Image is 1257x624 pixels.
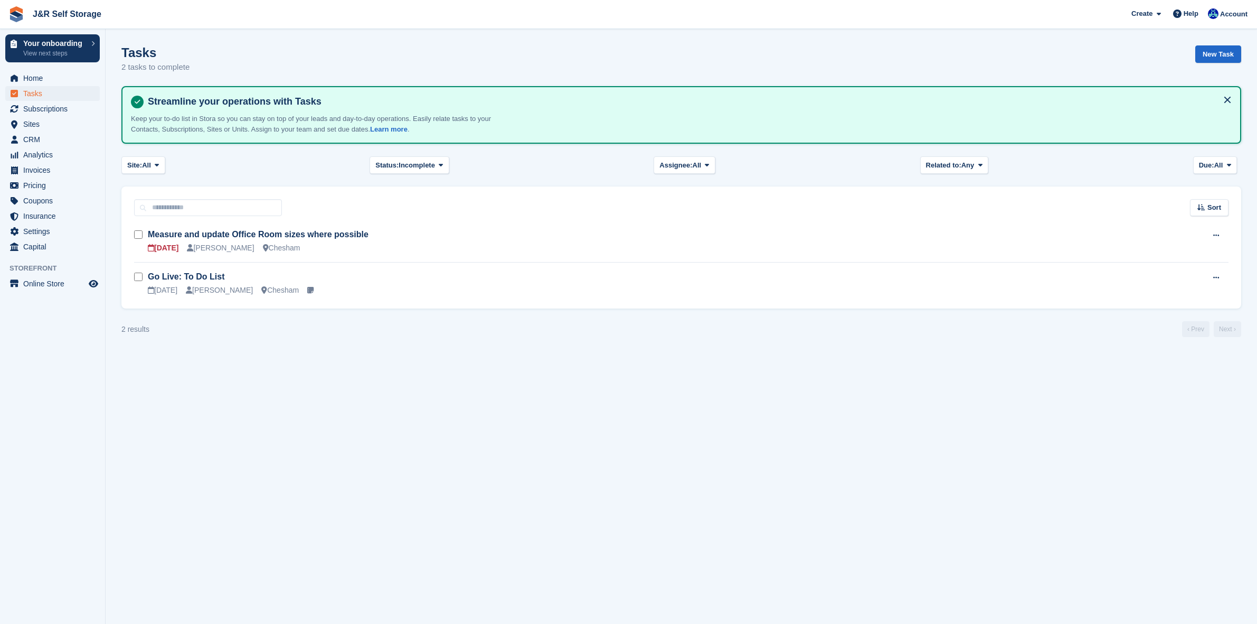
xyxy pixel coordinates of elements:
a: Go Live: To Do List [148,272,224,281]
span: Create [1131,8,1152,19]
div: [PERSON_NAME] [187,243,254,254]
a: menu [5,163,100,178]
span: Related to: [926,160,961,171]
span: Due: [1199,160,1214,171]
a: menu [5,147,100,162]
span: Coupons [23,193,87,208]
a: menu [5,276,100,291]
span: Sort [1207,202,1221,213]
div: [DATE] [148,285,177,296]
div: [DATE] [148,243,178,254]
span: Subscriptions [23,101,87,116]
span: Settings [23,224,87,239]
span: Assignee: [659,160,692,171]
span: Insurance [23,209,87,223]
span: Pricing [23,178,87,193]
nav: Page [1180,321,1243,337]
span: Status: [375,160,399,171]
a: menu [5,117,100,132]
a: Next [1214,321,1241,337]
button: Assignee: All [654,156,715,174]
button: Status: Incomplete [370,156,449,174]
button: Site: All [121,156,165,174]
span: Online Store [23,276,87,291]
span: Help [1184,8,1198,19]
span: Invoices [23,163,87,178]
span: Site: [127,160,142,171]
div: [PERSON_NAME] [186,285,253,296]
div: 2 results [121,324,149,335]
h4: Streamline your operations with Tasks [144,96,1232,108]
a: Previous [1182,321,1209,337]
a: J&R Self Storage [29,5,106,23]
button: Due: All [1193,156,1237,174]
a: Measure and update Office Room sizes where possible [148,230,368,239]
h1: Tasks [121,45,190,60]
button: Related to: Any [920,156,988,174]
a: menu [5,224,100,239]
img: stora-icon-8386f47178a22dfd0bd8f6a31ec36ba5ce8667c1dd55bd0f319d3a0aa187defe.svg [8,6,24,22]
span: Home [23,71,87,86]
p: Your onboarding [23,40,86,47]
span: Account [1220,9,1247,20]
span: All [142,160,151,171]
span: Incomplete [399,160,435,171]
a: New Task [1195,45,1241,63]
p: View next steps [23,49,86,58]
a: menu [5,239,100,254]
a: menu [5,101,100,116]
a: Your onboarding View next steps [5,34,100,62]
a: menu [5,209,100,223]
a: menu [5,71,100,86]
span: Capital [23,239,87,254]
img: Steve Revell [1208,8,1218,19]
span: All [693,160,702,171]
div: Chesham [261,285,299,296]
a: menu [5,86,100,101]
span: Storefront [10,263,105,274]
div: Chesham [263,243,300,254]
span: Tasks [23,86,87,101]
a: Learn more [370,125,408,133]
a: menu [5,193,100,208]
a: Preview store [87,277,100,290]
span: Sites [23,117,87,132]
p: Keep your to-do list in Stora so you can stay on top of your leads and day-to-day operations. Eas... [131,114,500,134]
a: menu [5,132,100,147]
span: CRM [23,132,87,147]
span: Analytics [23,147,87,162]
p: 2 tasks to complete [121,61,190,73]
span: Any [961,160,975,171]
span: All [1214,160,1223,171]
a: menu [5,178,100,193]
